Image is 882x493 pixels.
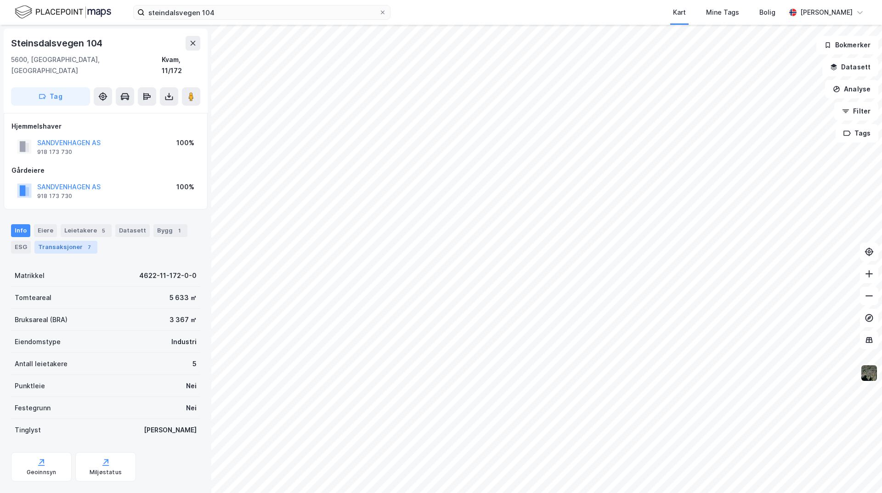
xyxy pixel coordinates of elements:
div: Industri [171,336,197,347]
div: Steinsdalsvegen 104 [11,36,104,51]
div: Matrikkel [15,270,45,281]
div: 3 367 ㎡ [170,314,197,325]
div: Mine Tags [706,7,739,18]
div: 7 [85,243,94,252]
div: 1 [175,226,184,235]
div: 100% [176,181,194,193]
div: 918 173 730 [37,193,72,200]
div: Geoinnsyn [27,469,57,476]
div: 100% [176,137,194,148]
div: Nei [186,380,197,391]
div: Gårdeiere [11,165,200,176]
div: Kart [673,7,686,18]
div: Nei [186,402,197,414]
button: Analyse [825,80,878,98]
div: Hjemmelshaver [11,121,200,132]
div: Punktleie [15,380,45,391]
div: Kontrollprogram for chat [836,449,882,493]
input: Søk på adresse, matrikkel, gårdeiere, leietakere eller personer [145,6,379,19]
div: Datasett [115,224,150,237]
div: Bygg [153,224,187,237]
div: [PERSON_NAME] [144,425,197,436]
div: [PERSON_NAME] [800,7,853,18]
div: Transaksjoner [34,241,97,254]
div: Tinglyst [15,425,41,436]
div: Bolig [759,7,775,18]
div: Kvam, 11/172 [162,54,200,76]
img: logo.f888ab2527a4732fd821a326f86c7f29.svg [15,4,111,20]
iframe: Chat Widget [836,449,882,493]
div: Antall leietakere [15,358,68,369]
div: 4622-11-172-0-0 [139,270,197,281]
div: Eiere [34,224,57,237]
div: 918 173 730 [37,148,72,156]
div: Festegrunn [15,402,51,414]
button: Tag [11,87,90,106]
div: Bruksareal (BRA) [15,314,68,325]
button: Tags [836,124,878,142]
button: Datasett [822,58,878,76]
button: Filter [834,102,878,120]
div: 5600, [GEOGRAPHIC_DATA], [GEOGRAPHIC_DATA] [11,54,162,76]
img: 9k= [860,364,878,382]
div: Eiendomstype [15,336,61,347]
div: 5 [99,226,108,235]
div: Leietakere [61,224,112,237]
button: Bokmerker [816,36,878,54]
div: Miljøstatus [90,469,122,476]
div: 5 633 ㎡ [170,292,197,303]
div: ESG [11,241,31,254]
div: 5 [192,358,197,369]
div: Tomteareal [15,292,51,303]
div: Info [11,224,30,237]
